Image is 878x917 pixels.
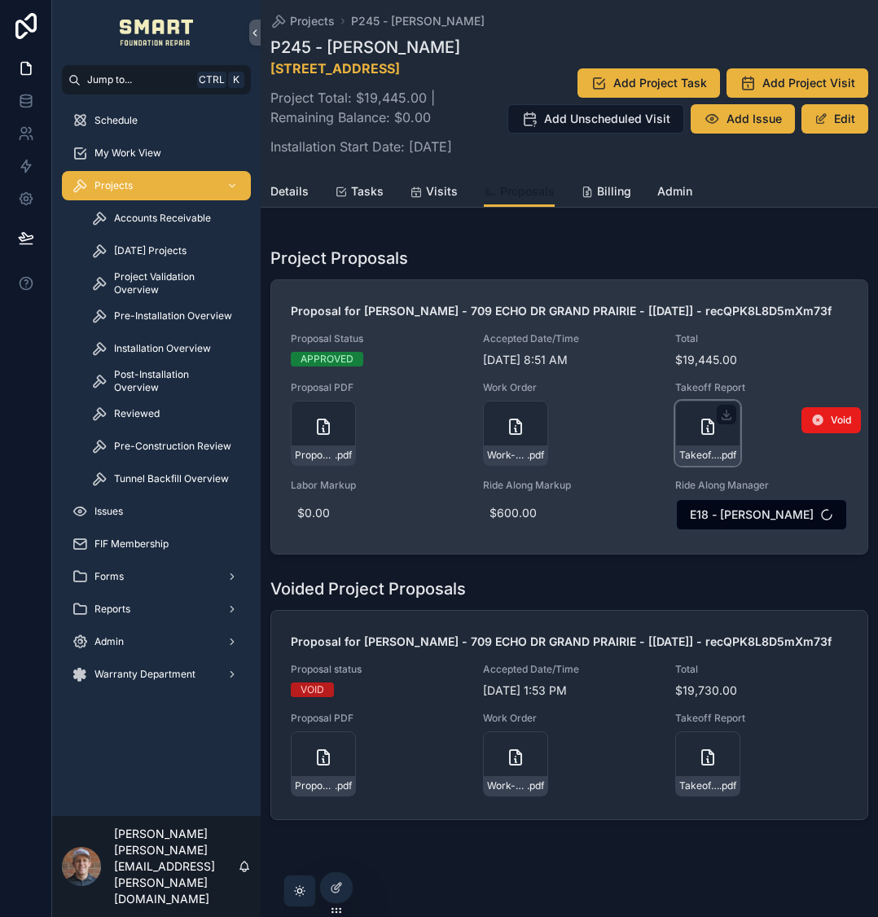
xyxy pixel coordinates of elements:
a: Reviewed [81,399,251,428]
div: APPROVED [301,352,353,366]
span: Details [270,183,309,200]
a: Installation Overview [81,334,251,363]
span: Ride Along Markup [483,479,656,492]
div: scrollable content [52,94,261,710]
a: Pre-Installation Overview [81,301,251,331]
span: $0.00 [297,505,457,521]
h1: Project Proposals [270,247,408,270]
a: Proposal for [PERSON_NAME] - 709 ECHO DR GRAND PRAIRIE - [[DATE]] - recQPK8L8D5mXm73fProposal Sta... [271,280,867,554]
span: Add Project Visit [762,75,855,91]
span: $600.00 [489,505,649,521]
a: Proposal for [PERSON_NAME] - 709 ECHO DR GRAND PRAIRIE - [[DATE]] - recQPK8L8D5mXm73fProposal sta... [271,611,867,819]
span: .pdf [335,449,352,462]
span: Ctrl [197,72,226,88]
a: Project Validation Overview [81,269,251,298]
a: Projects [62,171,251,200]
p: Project Total: $19,445.00 | Remaining Balance: $0.00 [270,88,465,127]
span: Add Issue [727,111,782,127]
a: FIF Membership [62,529,251,559]
span: Jump to... [87,73,191,86]
span: Projects [94,179,133,192]
span: Takeoff Report [675,712,848,725]
span: Admin [94,635,124,648]
strong: [STREET_ADDRESS] [270,60,400,77]
span: Issues [94,505,123,518]
strong: Proposal for [PERSON_NAME] - 709 ECHO DR GRAND PRAIRIE - [[DATE]] - recQPK8L8D5mXm73f [291,634,832,648]
span: Accepted Date/Time [483,332,656,345]
a: Visits [410,177,458,209]
span: Installation Overview [114,342,211,355]
span: Accounts Receivable [114,212,211,225]
span: FIF Membership [94,537,169,551]
a: Warranty Department [62,660,251,689]
span: My Work View [94,147,161,160]
span: Work Order [483,712,656,725]
span: Pre-Installation Overview [114,309,232,322]
a: Forms [62,562,251,591]
button: Add Issue [691,104,795,134]
span: Total [675,332,848,345]
a: Proposals [484,177,555,208]
a: Proposal-for-[PERSON_NAME]---709-ECHO-DR-GRAND-PRAIRIE---[[DATE]]---recQPK8L8D5mXm73f.pdf [291,401,356,466]
h1: Voided Project Proposals [270,577,466,600]
span: Visits [426,183,458,200]
span: Pre-Construction Review [114,440,231,453]
a: Reports [62,595,251,624]
span: E18 - [PERSON_NAME] [690,507,814,523]
button: Add Project Task [577,68,720,98]
span: K [230,73,243,86]
span: .pdf [719,449,736,462]
a: My Work View [62,138,251,168]
button: Select Button [676,499,847,530]
a: Pre-Construction Review [81,432,251,461]
span: Work-Order---Drawing-1 [487,449,527,462]
a: [DATE] Projects [81,236,251,265]
span: Reviewed [114,407,160,420]
a: Admin [657,177,692,209]
span: .pdf [527,779,544,792]
span: Proposal Status [291,332,463,345]
a: Issues [62,497,251,526]
h1: P245 - [PERSON_NAME] [270,36,465,59]
span: Takeoff Report [675,381,848,394]
span: Proposal status [291,663,463,676]
p: Installation Start Date: [DATE] [270,137,465,156]
span: Forms [94,570,124,583]
div: VOID [301,682,324,697]
span: Project Validation Overview [114,270,235,296]
span: .pdf [527,449,544,462]
span: Proposal-for-[PERSON_NAME]---709-ECHO-DR-GRAND-PRAIRIE---[[DATE]]---recQPK8L8D5mXm73f [295,449,335,462]
span: Proposal PDF [291,381,463,394]
span: Tunnel Backfill Overview [114,472,229,485]
span: Proposal-for-[PERSON_NAME]---709-ECHO-DR-GRAND-PRAIRIE---[[DATE]]---recQPK8L8D5mXm73f [295,779,335,792]
a: Projects [270,13,335,29]
p: [PERSON_NAME] [PERSON_NAME][EMAIL_ADDRESS][PERSON_NAME][DOMAIN_NAME] [114,826,238,907]
button: Jump to...CtrlK [62,65,251,94]
span: Labor Markup [291,479,463,492]
button: Edit [801,104,868,134]
span: Schedule [94,114,138,127]
span: Add Unscheduled Visit [544,111,670,127]
span: [DATE] 1:53 PM [483,682,656,699]
span: Void [831,414,851,427]
img: App logo [120,20,194,46]
span: Reports [94,603,130,616]
a: Tasks [335,177,384,209]
span: Proposals [500,183,555,200]
span: .pdf [335,779,352,792]
span: [DATE] Projects [114,244,187,257]
span: Takeoff-Report---Drawing-1 [679,779,719,792]
button: Add Unscheduled Visit [507,104,684,134]
button: Add Project Visit [727,68,868,98]
a: Tunnel Backfill Overview [81,464,251,494]
span: Accepted Date/Time [483,663,656,676]
span: Total [675,663,848,676]
span: Work-Order---Drawing-1 [487,779,527,792]
span: Add Project Task [613,75,707,91]
a: Accounts Receivable [81,204,251,233]
span: Admin [657,183,692,200]
span: Warranty Department [94,668,195,681]
a: Schedule [62,106,251,135]
a: Details [270,177,309,209]
span: $19,445.00 [675,352,848,368]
